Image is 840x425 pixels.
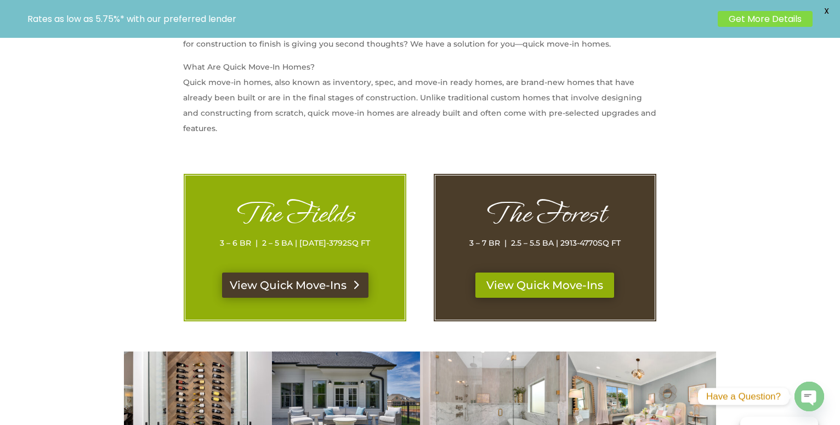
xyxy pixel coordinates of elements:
span: 3 – 6 BR | 2 – 5 BA | [DATE]-3792 [220,238,347,248]
a: View Quick Move-Ins [475,273,614,298]
p: 3 – 7 BR | 2.5 – 5.5 BA | 2913-4770 [457,235,633,251]
p: What Are Quick Move-In Homes? Quick move-in homes, also known as inventory, spec, and move-in rea... [183,59,657,144]
h1: The Fields [207,197,383,235]
h1: The Forest [457,197,633,235]
span: X [818,3,835,19]
p: Rates as low as 5.75%* with our preferred lender [27,14,712,24]
a: Get More Details [718,11,813,27]
a: View Quick Move-Ins [222,273,368,298]
p: Have you been dreaming of owning a new home in [GEOGRAPHIC_DATA], [US_STATE], but the idea of wai... [183,21,657,59]
span: SQ FT [598,238,621,248]
span: SQ FT [347,238,370,248]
